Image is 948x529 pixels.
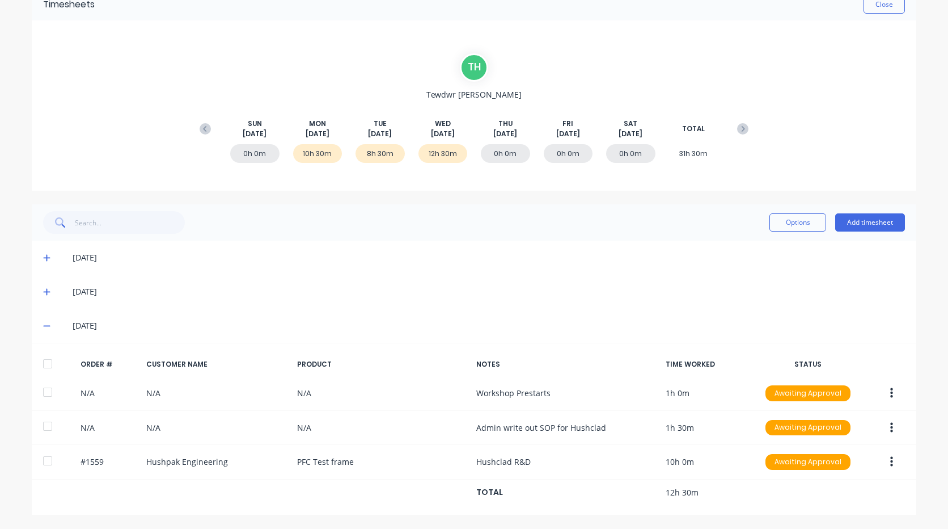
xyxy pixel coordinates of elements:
span: FRI [562,119,573,129]
span: TOTAL [682,124,705,134]
span: THU [498,119,513,129]
span: [DATE] [619,129,642,139]
button: Awaiting Approval [765,454,851,471]
div: Awaiting Approval [765,454,850,470]
div: 0h 0m [481,144,530,163]
div: NOTES [476,359,657,370]
div: 8h 30m [355,144,405,163]
div: STATUS [760,359,856,370]
div: 10h 30m [293,144,342,163]
button: Awaiting Approval [765,419,851,436]
div: 0h 0m [544,144,593,163]
span: WED [435,119,451,129]
div: CUSTOMER NAME [146,359,288,370]
div: 0h 0m [230,144,280,163]
span: Tewdwr [PERSON_NAME] [426,89,522,100]
span: SUN [248,119,262,129]
div: Awaiting Approval [765,420,850,436]
span: [DATE] [556,129,580,139]
span: [DATE] [431,129,455,139]
span: [DATE] [493,129,517,139]
div: [DATE] [73,286,905,298]
span: SAT [624,119,637,129]
span: [DATE] [368,129,392,139]
span: MON [309,119,326,129]
button: Add timesheet [835,213,905,232]
input: Search... [75,211,185,234]
span: TUE [374,119,387,129]
span: [DATE] [243,129,266,139]
div: T H [460,53,488,82]
div: [DATE] [73,320,905,332]
div: Awaiting Approval [765,385,850,401]
div: 12h 30m [418,144,468,163]
div: 31h 30m [669,144,718,163]
div: [DATE] [73,251,905,264]
div: 0h 0m [606,144,655,163]
div: TIME WORKED [666,359,751,370]
button: Awaiting Approval [765,385,851,402]
button: Options [769,213,826,232]
div: PRODUCT [297,359,467,370]
div: ORDER # [81,359,137,370]
span: [DATE] [306,129,329,139]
